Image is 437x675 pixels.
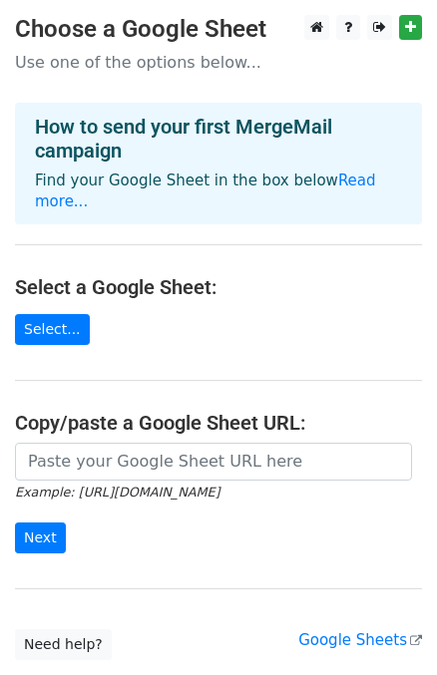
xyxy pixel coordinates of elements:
p: Find your Google Sheet in the box below [35,170,402,212]
h4: Select a Google Sheet: [15,275,422,299]
h3: Choose a Google Sheet [15,15,422,44]
h4: How to send your first MergeMail campaign [35,115,402,163]
a: Select... [15,314,90,345]
small: Example: [URL][DOMAIN_NAME] [15,485,219,500]
h4: Copy/paste a Google Sheet URL: [15,411,422,435]
p: Use one of the options below... [15,52,422,73]
input: Next [15,522,66,553]
a: Google Sheets [298,631,422,649]
a: Read more... [35,171,376,210]
a: Need help? [15,629,112,660]
input: Paste your Google Sheet URL here [15,443,412,481]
